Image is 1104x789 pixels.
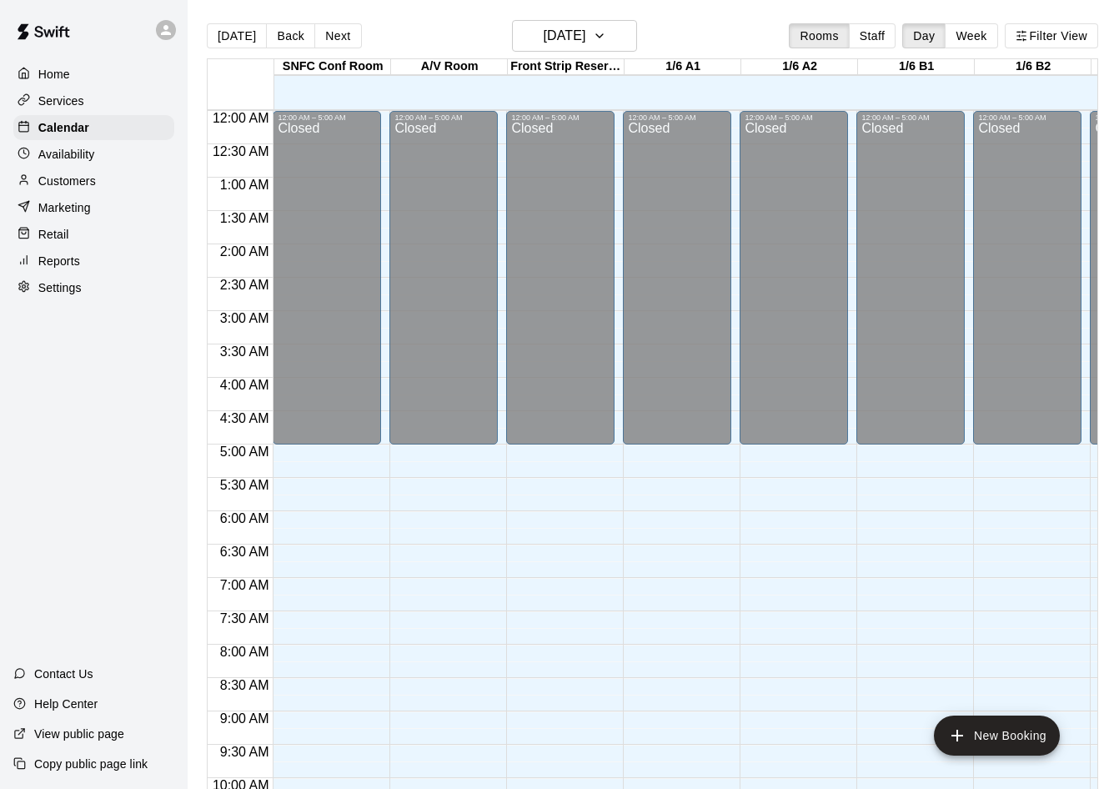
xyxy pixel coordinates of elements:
[38,253,80,269] p: Reports
[13,168,174,193] a: Customers
[745,113,843,122] div: 12:00 AM – 5:00 AM
[543,24,585,48] h6: [DATE]
[13,195,174,220] a: Marketing
[266,23,315,48] button: Back
[13,88,174,113] a: Services
[394,113,493,122] div: 12:00 AM – 5:00 AM
[745,122,843,450] div: Closed
[13,142,174,167] a: Availability
[216,678,273,692] span: 8:30 AM
[849,23,896,48] button: Staff
[978,122,1076,450] div: Closed
[861,122,960,450] div: Closed
[394,122,493,450] div: Closed
[741,59,858,75] div: 1/6 A2
[216,511,273,525] span: 6:00 AM
[391,59,508,75] div: A/V Room
[511,122,610,450] div: Closed
[38,93,84,109] p: Services
[506,111,615,445] div: 12:00 AM – 5:00 AM: Closed
[512,20,637,52] button: [DATE]
[216,645,273,659] span: 8:00 AM
[38,173,96,189] p: Customers
[208,111,273,125] span: 12:00 AM
[934,716,1060,756] button: add
[1005,23,1098,48] button: Filter View
[38,119,89,136] p: Calendar
[216,244,273,259] span: 2:00 AM
[216,445,273,459] span: 5:00 AM
[789,23,849,48] button: Rooms
[625,59,741,75] div: 1/6 A1
[216,311,273,325] span: 3:00 AM
[858,59,975,75] div: 1/6 B1
[740,111,848,445] div: 12:00 AM – 5:00 AM: Closed
[34,726,124,742] p: View public page
[13,275,174,300] a: Settings
[216,545,273,559] span: 6:30 AM
[13,222,174,247] a: Retail
[273,111,381,445] div: 12:00 AM – 5:00 AM: Closed
[216,745,273,759] span: 9:30 AM
[13,62,174,87] a: Home
[216,178,273,192] span: 1:00 AM
[216,611,273,626] span: 7:30 AM
[38,66,70,83] p: Home
[216,578,273,592] span: 7:00 AM
[278,122,376,450] div: Closed
[278,113,376,122] div: 12:00 AM – 5:00 AM
[208,144,273,158] span: 12:30 AM
[216,711,273,726] span: 9:00 AM
[216,211,273,225] span: 1:30 AM
[623,111,731,445] div: 12:00 AM – 5:00 AM: Closed
[34,666,93,682] p: Contact Us
[216,278,273,292] span: 2:30 AM
[34,756,148,772] p: Copy public page link
[38,146,95,163] p: Availability
[978,113,1076,122] div: 12:00 AM – 5:00 AM
[274,59,391,75] div: SNFC Conf Room
[902,23,946,48] button: Day
[975,59,1091,75] div: 1/6 B2
[628,122,726,450] div: Closed
[207,23,267,48] button: [DATE]
[945,23,997,48] button: Week
[38,279,82,296] p: Settings
[216,478,273,492] span: 5:30 AM
[34,696,98,712] p: Help Center
[13,249,174,274] a: Reports
[38,226,69,243] p: Retail
[508,59,625,75] div: Front Strip Reservation
[13,115,174,140] a: Calendar
[861,113,960,122] div: 12:00 AM – 5:00 AM
[216,411,273,425] span: 4:30 AM
[216,344,273,359] span: 3:30 AM
[314,23,361,48] button: Next
[628,113,726,122] div: 12:00 AM – 5:00 AM
[389,111,498,445] div: 12:00 AM – 5:00 AM: Closed
[216,378,273,392] span: 4:00 AM
[973,111,1081,445] div: 12:00 AM – 5:00 AM: Closed
[38,199,91,216] p: Marketing
[511,113,610,122] div: 12:00 AM – 5:00 AM
[856,111,965,445] div: 12:00 AM – 5:00 AM: Closed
